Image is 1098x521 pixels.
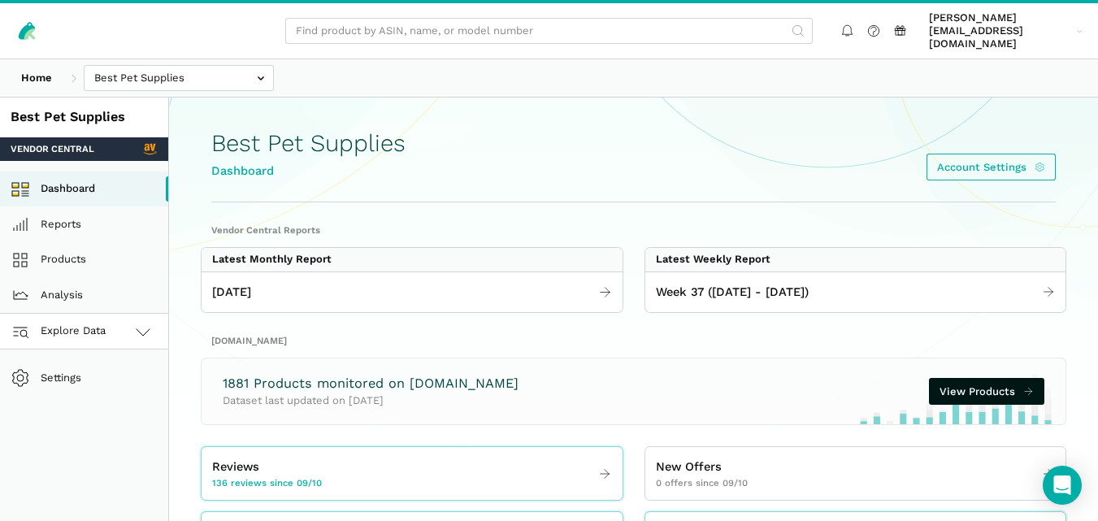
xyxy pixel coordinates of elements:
[656,458,722,476] span: New Offers
[211,334,1056,347] h2: [DOMAIN_NAME]
[285,18,813,45] input: Find product by ASIN, name, or model number
[223,375,519,393] h3: 1881 Products monitored on [DOMAIN_NAME]
[11,142,94,155] span: Vendor Central
[1043,466,1082,505] div: Open Intercom Messenger
[940,384,1015,400] span: View Products
[212,253,332,266] div: Latest Monthly Report
[202,278,623,307] a: [DATE]
[211,130,406,157] h1: Best Pet Supplies
[202,453,623,495] a: Reviews 136 reviews since 09/10
[211,162,406,180] div: Dashboard
[929,378,1044,405] a: View Products
[212,283,251,302] span: [DATE]
[929,11,1071,51] span: [PERSON_NAME][EMAIL_ADDRESS][DOMAIN_NAME]
[656,476,748,489] span: 0 offers since 09/10
[656,283,809,302] span: Week 37 ([DATE] - [DATE])
[927,154,1056,180] a: Account Settings
[212,458,259,476] span: Reviews
[656,253,770,266] div: Latest Weekly Report
[16,322,106,341] span: Explore Data
[212,476,322,489] span: 136 reviews since 09/10
[11,65,63,92] a: Home
[223,393,519,409] p: Dataset last updated on [DATE]
[645,278,1066,307] a: Week 37 ([DATE] - [DATE])
[11,108,158,127] div: Best Pet Supplies
[211,224,1056,237] h2: Vendor Central Reports
[84,65,274,92] input: Best Pet Supplies
[645,453,1066,495] a: New Offers 0 offers since 09/10
[924,9,1088,54] a: [PERSON_NAME][EMAIL_ADDRESS][DOMAIN_NAME]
